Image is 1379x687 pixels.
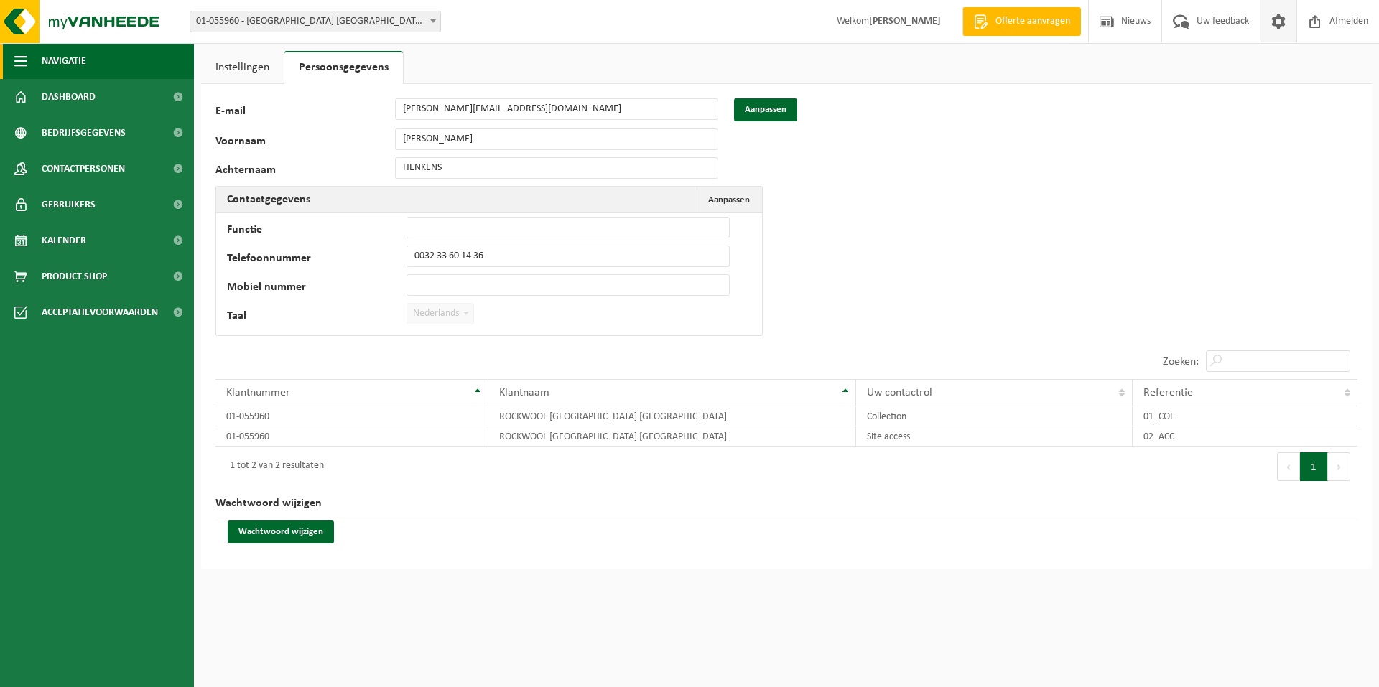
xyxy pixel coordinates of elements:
[215,136,395,150] label: Voornaam
[190,11,441,32] span: 01-055960 - ROCKWOOL BELGIUM NV - WIJNEGEM
[215,406,488,426] td: 01-055960
[407,304,473,324] span: Nederlands
[201,51,284,84] a: Instellingen
[1163,356,1199,368] label: Zoeken:
[867,387,932,398] span: Uw contactrol
[1300,452,1328,481] button: 1
[223,454,324,480] div: 1 tot 2 van 2 resultaten
[1133,406,1357,426] td: 01_COL
[227,310,407,324] label: Taal
[395,98,718,120] input: E-mail
[1277,452,1300,481] button: Previous
[1133,426,1357,447] td: 02_ACC
[488,406,856,426] td: ROCKWOOL [GEOGRAPHIC_DATA] [GEOGRAPHIC_DATA]
[1328,452,1350,481] button: Next
[42,223,86,258] span: Kalender
[215,487,1357,520] h2: Wachtwoord wijzigen
[215,106,395,121] label: E-mail
[856,426,1133,447] td: Site access
[42,187,96,223] span: Gebruikers
[42,43,86,79] span: Navigatie
[228,520,334,543] button: Wachtwoord wijzigen
[215,426,488,447] td: 01-055960
[1143,387,1193,398] span: Referentie
[697,187,761,212] button: Aanpassen
[992,14,1074,29] span: Offerte aanvragen
[869,16,941,27] strong: [PERSON_NAME]
[499,387,549,398] span: Klantnaam
[216,187,321,212] h2: Contactgegevens
[42,294,158,330] span: Acceptatievoorwaarden
[190,11,440,32] span: 01-055960 - ROCKWOOL BELGIUM NV - WIJNEGEM
[488,426,856,447] td: ROCKWOOL [GEOGRAPHIC_DATA] [GEOGRAPHIC_DATA]
[734,98,797,121] button: Aanpassen
[284,51,403,84] a: Persoonsgegevens
[42,258,107,294] span: Product Shop
[42,151,125,187] span: Contactpersonen
[407,303,474,324] span: Nederlands
[227,253,407,267] label: Telefoonnummer
[227,281,407,296] label: Mobiel nummer
[962,7,1081,36] a: Offerte aanvragen
[215,164,395,179] label: Achternaam
[42,79,96,115] span: Dashboard
[708,195,750,205] span: Aanpassen
[856,406,1133,426] td: Collection
[42,115,126,151] span: Bedrijfsgegevens
[227,224,407,238] label: Functie
[226,387,290,398] span: Klantnummer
